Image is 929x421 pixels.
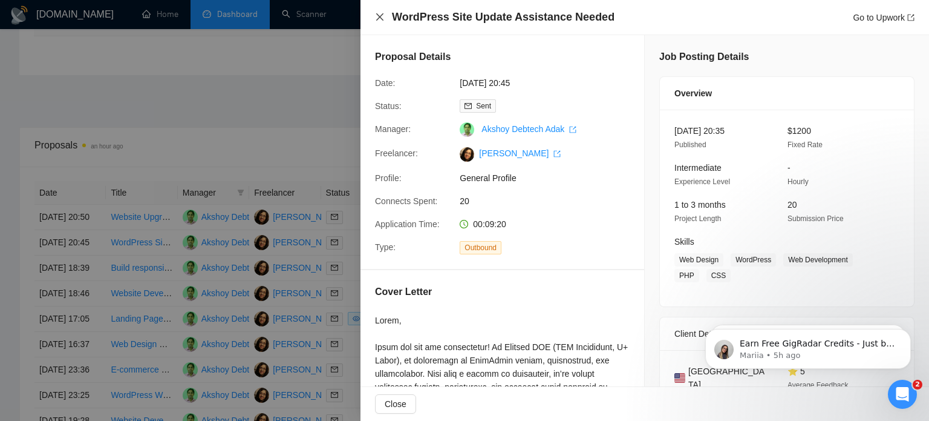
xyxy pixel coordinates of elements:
[375,242,396,252] span: Type:
[787,214,844,223] span: Submission Price
[481,124,576,134] a: Akshoy Debtech Adak export
[674,141,706,149] span: Published
[392,10,614,25] h4: WordPress Site Update Assistance Needed
[460,220,468,228] span: clock-circle
[706,269,731,282] span: CSS
[460,171,641,185] span: General Profile
[460,241,501,254] span: Outbound
[375,78,395,88] span: Date:
[464,102,472,110] span: mail
[375,196,438,206] span: Connects Spent:
[674,163,722,173] span: Intermediate
[375,173,402,183] span: Profile:
[787,163,790,173] span: -
[375,148,418,158] span: Freelancer:
[907,14,914,21] span: export
[674,87,712,100] span: Overview
[674,200,726,210] span: 1 to 3 months
[674,237,694,247] span: Skills
[674,214,721,223] span: Project Length
[385,397,406,411] span: Close
[674,126,725,136] span: [DATE] 20:35
[674,253,723,267] span: Web Design
[783,253,853,267] span: Web Development
[674,317,899,350] div: Client Details
[787,126,811,136] span: $1200
[375,124,411,134] span: Manager:
[553,150,561,157] span: export
[460,76,641,90] span: [DATE] 20:45
[913,380,922,390] span: 2
[674,177,730,186] span: Experience Level
[375,101,402,111] span: Status:
[375,285,432,299] h5: Cover Letter
[731,253,776,267] span: WordPress
[787,141,823,149] span: Fixed Rate
[476,102,491,110] span: Sent
[853,13,914,22] a: Go to Upworkexport
[473,219,506,229] span: 00:09:20
[375,394,416,414] button: Close
[479,148,561,158] a: [PERSON_NAME] export
[659,50,749,64] h5: Job Posting Details
[787,177,809,186] span: Hourly
[460,147,474,162] img: c117YhUmRVEANPO5IhJzmzUoanfqJGiSYZHOa4Yyb7BIM0llzNzujk95zkfhZhq645
[375,12,385,22] button: Close
[375,50,451,64] h5: Proposal Details
[375,219,440,229] span: Application Time:
[674,269,699,282] span: PHP
[375,12,385,22] span: close
[888,380,917,409] iframe: Intercom live chat
[674,371,685,385] img: 🇺🇸
[787,200,797,210] span: 20
[687,303,929,388] iframe: Intercom notifications message
[569,126,576,133] span: export
[460,194,641,208] span: 20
